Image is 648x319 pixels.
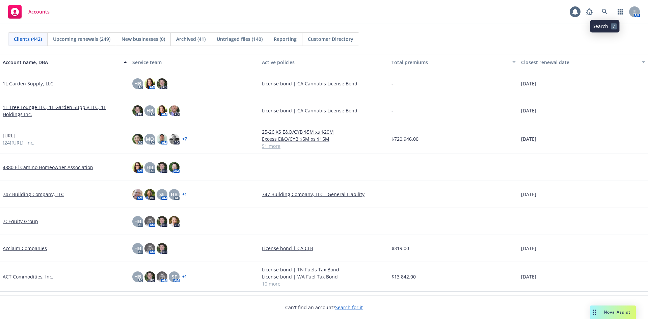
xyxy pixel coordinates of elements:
img: photo [132,162,143,173]
span: - [391,218,393,225]
a: Acclaim Companies [3,245,47,252]
span: [24][URL], Inc. [3,139,34,146]
span: [DATE] [521,135,536,142]
span: - [391,107,393,114]
span: [DATE] [521,191,536,198]
span: [DATE] [521,107,536,114]
span: $720,946.00 [391,135,418,142]
span: HB [134,218,141,225]
img: photo [157,243,167,254]
a: + 1 [182,192,187,196]
span: HB [134,80,141,87]
span: New businesses (0) [122,35,165,43]
span: HB [134,245,141,252]
a: Accounts [5,2,52,21]
span: - [262,164,264,171]
button: Active policies [259,54,389,70]
img: photo [144,216,155,227]
img: photo [144,78,155,89]
button: Closest renewal date [518,54,648,70]
img: photo [132,189,143,200]
span: SF [172,273,177,280]
span: Untriaged files (140) [217,35,263,43]
span: - [391,164,393,171]
a: Excess E&O/CYB $5M xs $15M [262,135,386,142]
a: + 1 [182,275,187,279]
a: License bond | CA CLB [262,245,386,252]
span: $13,842.00 [391,273,416,280]
div: Closest renewal date [521,59,638,66]
img: photo [157,162,167,173]
span: Clients (442) [14,35,42,43]
a: Search for it [335,304,363,311]
a: License bond | TN Fuels Tax Bond [262,266,386,273]
span: - [521,218,523,225]
img: photo [157,78,167,89]
div: Drag to move [590,305,598,319]
a: 4880 El Camino Homeowner Association [3,164,93,171]
a: 7CEquity Group [3,218,38,225]
img: photo [169,134,180,144]
button: Nova Assist [590,305,636,319]
span: [DATE] [521,80,536,87]
span: MQ [146,135,154,142]
a: ACT Commodities, Inc. [3,273,53,280]
span: - [262,218,264,225]
a: 25-26 XS E&O/CYB $5M xs $20M [262,128,386,135]
div: Service team [132,59,256,66]
a: 51 more [262,142,386,150]
a: [URL] [3,132,15,139]
span: HB [171,191,178,198]
span: [DATE] [521,273,536,280]
span: - [391,191,393,198]
div: Account name, DBA [3,59,119,66]
img: photo [144,243,155,254]
button: Total premiums [389,54,518,70]
img: photo [157,105,167,116]
a: License bond | CA Cannabis License Bond [262,107,386,114]
span: $319.00 [391,245,409,252]
a: 747 Building Company, LLC [3,191,64,198]
img: photo [132,134,143,144]
img: photo [157,216,167,227]
span: Archived (41) [176,35,206,43]
span: HB [146,107,153,114]
a: Search [598,5,612,19]
a: 1L Garden Supply, LLC [3,80,53,87]
span: Upcoming renewals (249) [53,35,110,43]
a: + 7 [182,137,187,141]
a: Switch app [614,5,627,19]
span: Reporting [274,35,297,43]
a: License bond | CA Cannabis License Bond [262,80,386,87]
img: photo [157,134,167,144]
span: - [391,80,393,87]
span: SE [159,191,165,198]
span: Customer Directory [308,35,353,43]
button: Service team [130,54,259,70]
span: HB [146,164,153,171]
span: Nova Assist [604,309,630,315]
a: 747 Building Company, LLC - General Liability [262,191,386,198]
img: photo [169,162,180,173]
span: HB [134,273,141,280]
img: photo [169,105,180,116]
div: Total premiums [391,59,508,66]
img: photo [144,271,155,282]
img: photo [132,105,143,116]
span: [DATE] [521,245,536,252]
span: Accounts [28,9,50,15]
a: License bond | WA Fuel Tax Bond [262,273,386,280]
div: Active policies [262,59,386,66]
span: - [521,164,523,171]
img: photo [157,271,167,282]
a: 1L Tree Lounge LLC, 1L Garden Supply LLC, 1L Holdings Inc. [3,104,127,118]
img: photo [169,216,180,227]
a: Report a Bug [583,5,596,19]
span: Can't find an account? [285,304,363,311]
